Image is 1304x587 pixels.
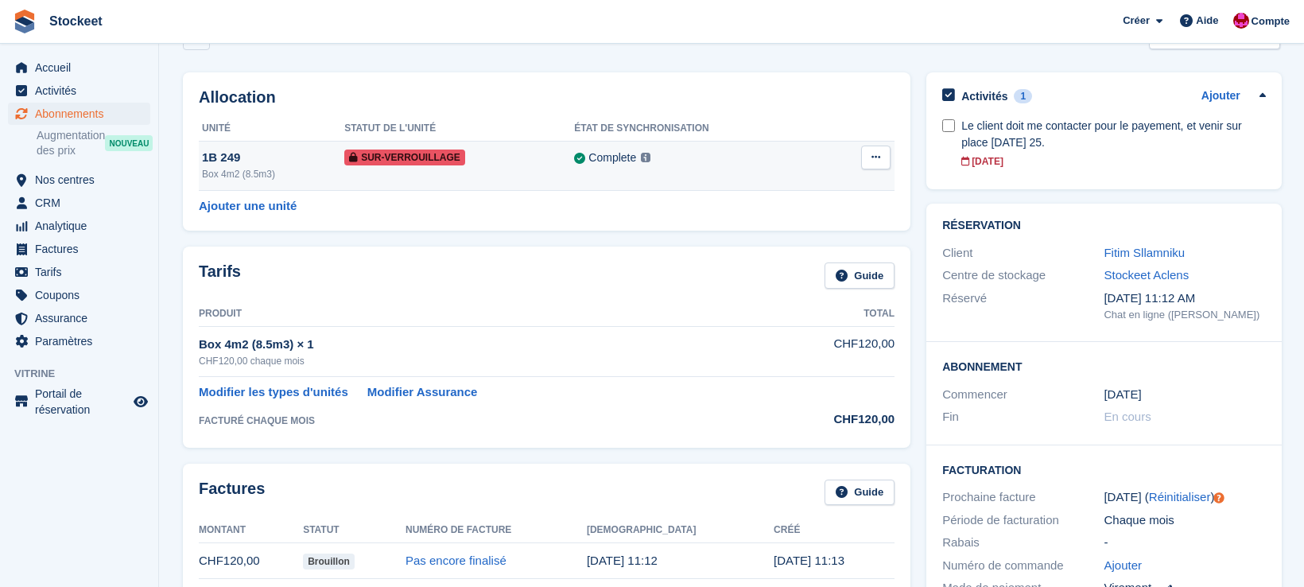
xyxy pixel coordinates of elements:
[8,169,150,191] a: menu
[588,150,636,166] div: Complete
[1201,87,1240,106] a: Ajouter
[35,80,130,102] span: Activités
[1104,386,1141,404] time: 2025-07-07 23:00:00 UTC
[1233,13,1249,29] img: Valentin BURDET
[1014,89,1032,103] div: 1
[43,8,109,34] a: Stockeet
[8,103,150,125] a: menu
[942,220,1266,232] h2: Réservation
[406,518,587,543] th: Numéro de facture
[35,215,130,237] span: Analytique
[303,554,355,570] span: Brouillon
[1212,491,1226,505] div: Tooltip anchor
[8,261,150,283] a: menu
[961,110,1266,177] a: Le client doit me contacter pour le payement, et venir sur place [DATE] 25. [DATE]
[8,330,150,352] a: menu
[199,414,770,428] div: FACTURÉ CHAQUE MOIS
[199,197,297,216] a: Ajouter une unité
[1149,490,1211,503] a: Réinitialiser
[770,301,895,327] th: Total
[942,244,1104,262] div: Client
[105,135,153,151] div: NOUVEAU
[942,266,1104,285] div: Centre de stockage
[8,80,150,102] a: menu
[199,543,303,579] td: CHF120,00
[8,56,150,79] a: menu
[961,89,1007,103] h2: Activités
[303,518,406,543] th: Statut
[961,118,1266,151] div: Le client doit me contacter pour le payement, et venir sur place [DATE] 25.
[770,326,895,376] td: CHF120,00
[35,386,130,418] span: Portail de réservation
[1123,13,1150,29] span: Créer
[199,383,348,402] a: Modifier les types d'unités
[1104,534,1265,552] div: -
[199,336,770,354] div: Box 4m2 (8.5m3) × 1
[35,284,130,306] span: Coupons
[1104,488,1265,507] div: [DATE] ( )
[825,262,895,289] a: Guide
[8,284,150,306] a: menu
[961,154,1266,169] div: [DATE]
[942,358,1266,374] h2: Abonnement
[199,354,770,368] div: CHF120,00 chaque mois
[37,128,105,158] span: Augmentation des prix
[199,301,770,327] th: Produit
[8,386,150,418] a: menu
[199,480,265,506] h2: Factures
[202,167,344,181] div: Box 4m2 (8.5m3)
[202,149,344,167] div: 1B 249
[942,408,1104,426] div: Fin
[1252,14,1290,29] span: Compte
[199,518,303,543] th: Montant
[1104,290,1265,308] div: [DATE] 11:12 AM
[131,392,150,411] a: Boutique d'aperçu
[8,192,150,214] a: menu
[1104,557,1142,575] a: Ajouter
[942,461,1266,477] h2: Facturation
[367,383,478,402] a: Modifier Assurance
[1104,410,1151,423] span: En cours
[1104,511,1265,530] div: Chaque mois
[774,518,895,543] th: Créé
[35,169,130,191] span: Nos centres
[942,290,1104,323] div: Réservé
[942,534,1104,552] div: Rabais
[35,330,130,352] span: Paramètres
[199,262,241,289] h2: Tarifs
[35,103,130,125] span: Abonnements
[406,554,506,567] a: Pas encore finalisé
[587,554,658,567] time: 2025-08-09 09:12:32 UTC
[770,410,895,429] div: CHF120,00
[199,116,344,142] th: Unité
[942,488,1104,507] div: Prochaine facture
[8,238,150,260] a: menu
[774,554,844,567] time: 2025-08-08 09:13:16 UTC
[35,261,130,283] span: Tarifs
[587,518,774,543] th: [DEMOGRAPHIC_DATA]
[1104,268,1189,282] a: Stockeet Aclens
[1196,13,1218,29] span: Aide
[14,366,158,382] span: Vitrine
[942,557,1104,575] div: Numéro de commande
[344,150,465,165] span: Sur-verrouillage
[35,307,130,329] span: Assurance
[35,192,130,214] span: CRM
[942,511,1104,530] div: Période de facturation
[35,238,130,260] span: Factures
[1104,307,1265,323] div: Chat en ligne ([PERSON_NAME])
[13,10,37,33] img: stora-icon-8386f47178a22dfd0bd8f6a31ec36ba5ce8667c1dd55bd0f319d3a0aa187defe.svg
[574,116,831,142] th: État de synchronisation
[344,116,574,142] th: Statut de l'unité
[1104,246,1185,259] a: Fitim Sllamniku
[942,386,1104,404] div: Commencer
[641,153,650,162] img: icon-info-grey-7440780725fd019a000dd9b08b2336e03edf1995a4989e88bcd33f0948082b44.svg
[8,215,150,237] a: menu
[37,127,150,159] a: Augmentation des prix NOUVEAU
[8,307,150,329] a: menu
[825,480,895,506] a: Guide
[35,56,130,79] span: Accueil
[199,88,895,107] h2: Allocation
